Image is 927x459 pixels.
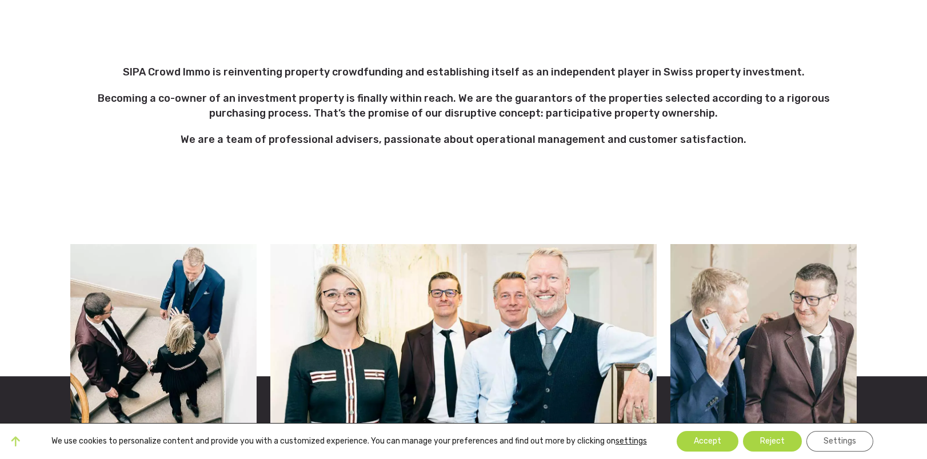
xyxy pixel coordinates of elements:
img: team-meeting1 [70,244,257,430]
button: settings [616,436,647,446]
p: We use cookies to personalize content and provide you with a customized experience. You can manag... [51,436,647,446]
p: Becoming a co-owner of an investment property is finally within reach. We are the guarantors of t... [70,91,857,121]
img: team-meeting2 [270,244,657,428]
img: team-meeting3 [670,244,857,430]
button: Reject [743,431,802,452]
p: SIPA Crowd Immo is reinventing property crowdfunding and establishing itself as an independent pl... [70,65,857,79]
button: Accept [677,431,738,452]
p: We are a team of professional advisers, passionate about operational management and customer sati... [70,132,857,147]
button: Settings [806,431,873,452]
